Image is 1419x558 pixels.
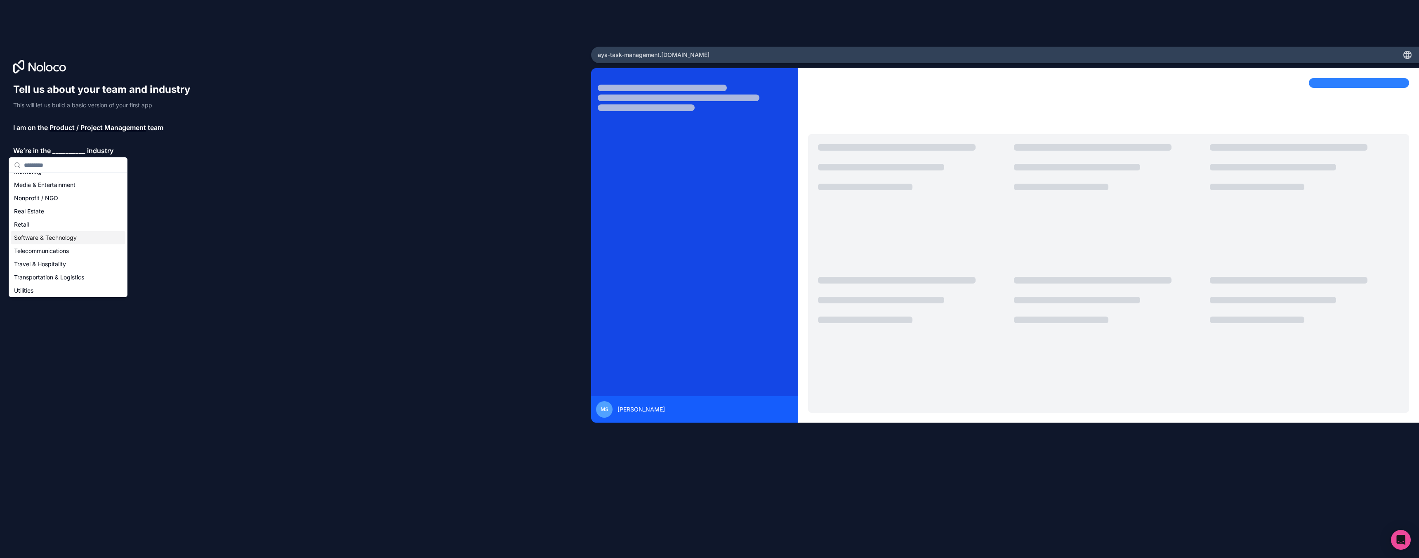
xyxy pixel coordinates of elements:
span: aya-task-management .[DOMAIN_NAME] [598,51,709,59]
div: Utilities [11,284,125,297]
div: Real Estate [11,205,125,218]
span: [PERSON_NAME] [618,405,665,414]
div: Suggestions [9,173,127,297]
h1: Tell us about your team and industry [13,83,198,96]
div: Telecommunications [11,244,125,258]
span: We’re in the [13,146,51,156]
div: Retail [11,218,125,231]
div: Nonprofit / NGO [11,192,125,205]
div: Travel & Hospitality [11,258,125,271]
div: Software & Technology [11,231,125,244]
div: Open Intercom Messenger [1391,530,1411,550]
span: team [148,123,163,132]
span: I am on the [13,123,48,132]
span: __________ [52,146,85,156]
div: Media & Entertainment [11,178,125,192]
div: Transportation & Logistics [11,271,125,284]
span: Product / Project Management [49,123,146,132]
p: This will let us build a basic version of your first app [13,101,198,109]
span: MS [601,406,608,413]
span: industry [87,146,113,156]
